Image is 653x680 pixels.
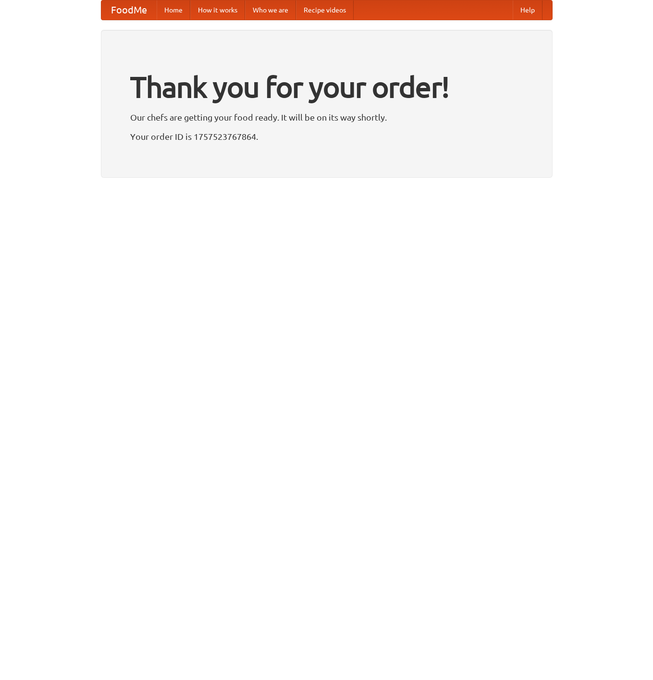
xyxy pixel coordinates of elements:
a: Help [513,0,542,20]
a: FoodMe [101,0,157,20]
a: Home [157,0,190,20]
a: Recipe videos [296,0,354,20]
a: Who we are [245,0,296,20]
p: Your order ID is 1757523767864. [130,129,523,144]
h1: Thank you for your order! [130,64,523,110]
p: Our chefs are getting your food ready. It will be on its way shortly. [130,110,523,124]
a: How it works [190,0,245,20]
